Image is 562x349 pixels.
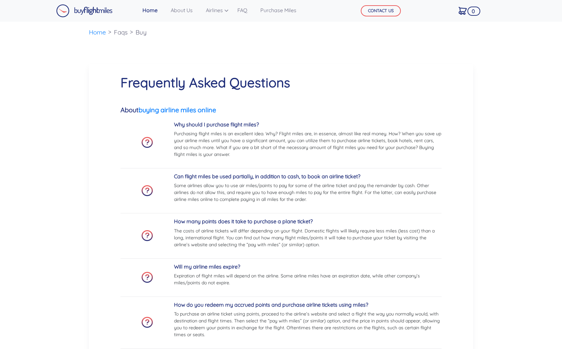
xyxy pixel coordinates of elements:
[174,264,442,270] h5: Will my airline miles expire?
[174,218,442,225] h5: How many points does it take to purchase a plane ticket?
[174,173,442,180] h5: Can flight miles be used partially, in addition to cash, to book an airline ticket?
[174,273,442,286] p: Expiration of flight miles will depend on the airline. Some airline miles have an expiration date...
[174,182,442,203] p: Some airlines allow you to use air miles/points to pay for some of the airline ticket and pay the...
[56,3,113,19] a: Buy Flight Miles Logo
[258,4,299,17] a: Purchase Miles
[174,130,442,158] p: Purchasing flight miles is an excellent idea. Why? Flight miles are, in essence, almost like real...
[174,302,442,308] h5: How do you redeem my accrued points and purchase airline tickets using miles?
[459,7,467,15] img: Cart
[361,5,401,16] button: CONTACT US
[456,4,469,17] a: 0
[141,230,153,241] img: faq-icon.png
[120,75,442,90] h1: Frequently Asked Questions
[141,137,153,148] img: faq-icon.png
[89,28,106,36] a: Home
[174,311,442,338] p: To purchase an airline ticket using points, proceed to the airline’s website and select a flight ...
[174,228,442,248] p: The costs of airline tickets will differ depending on your flight. Domestic flights will likely r...
[140,4,160,17] a: Home
[141,317,153,328] img: faq-icon.png
[168,4,195,17] a: About Us
[56,4,113,17] img: Buy Flight Miles Logo
[120,106,442,114] h5: About
[111,22,131,43] li: Faqs
[141,272,153,283] img: faq-icon.png
[141,185,153,196] img: faq-icon.png
[467,7,480,16] span: 0
[174,121,442,128] h5: Why should I purchase flight miles?
[139,106,216,114] a: buying airline miles online
[203,4,227,17] a: Airlines
[132,22,150,43] li: Buy
[235,4,250,17] a: FAQ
